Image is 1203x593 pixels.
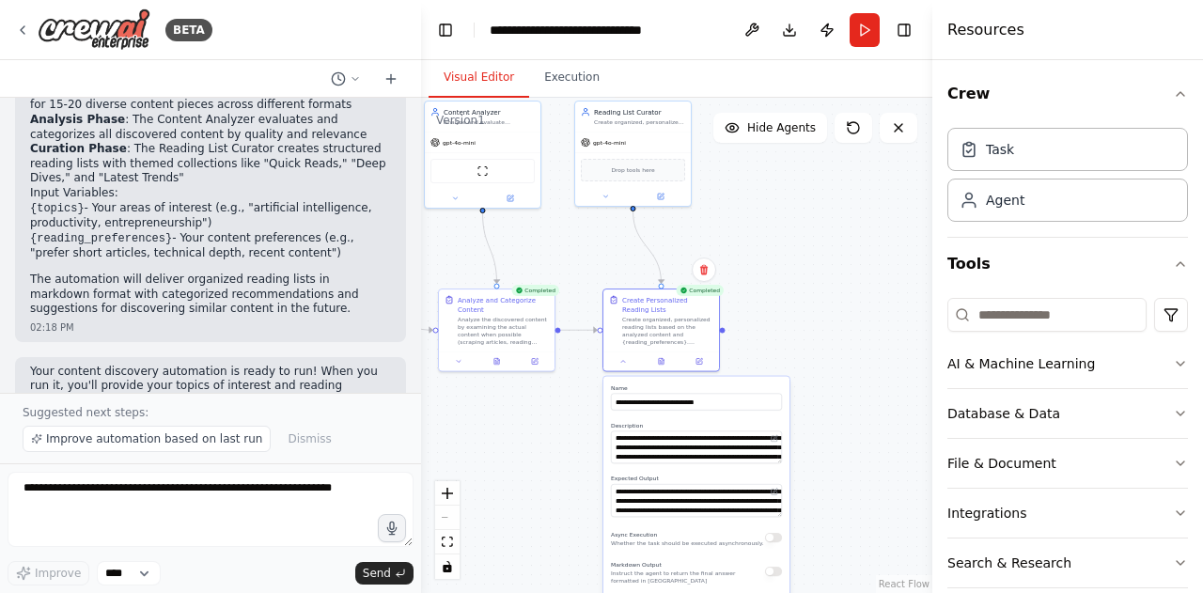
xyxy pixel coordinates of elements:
span: Send [363,566,391,581]
button: Integrations [947,489,1188,538]
span: Markdown Output [611,561,662,568]
p: Instruct the agent to return the final answer formatted in [GEOGRAPHIC_DATA] [611,570,765,585]
div: Agent [986,191,1024,210]
span: gpt-4o-mini [593,139,626,147]
p: The automation will deliver organized reading lists in markdown format with categorized recommend... [30,273,391,317]
div: 02:18 PM [30,320,391,335]
div: CompletedCreate Personalized Reading ListsCreate organized, personalized reading lists based on t... [602,289,720,372]
button: Tools [947,238,1188,290]
div: Analyze and evaluate discovered content for quality, relevance, and alignment with {topics}, extr... [444,118,535,126]
img: ScrapeWebsiteTool [477,165,489,177]
button: Execution [529,58,615,98]
button: Send [355,562,414,585]
div: Task [986,140,1014,159]
button: File & Document [947,439,1188,488]
div: Create Personalized Reading Lists [622,295,713,314]
button: Open in editor [769,433,780,445]
button: View output [641,356,680,367]
button: fit view [435,530,460,554]
div: CompletedAnalyze and Categorize ContentAnalyze the discovered content by examining the actual con... [438,289,555,372]
label: Name [611,384,782,392]
div: Create organized, personalized reading lists based on the analyzed content and {reading_preferenc... [622,316,713,346]
span: Improve automation based on last run [46,431,262,446]
button: Hide Agents [713,113,827,143]
span: Dismiss [288,431,331,446]
button: Open in side panel [484,193,538,204]
g: Edge from 13f04276-6f03-4c74-865f-9634eb67a248 to 916c4303-0125-4e52-9587-56827ef4e4e3 [561,325,598,335]
button: AI & Machine Learning [947,339,1188,388]
button: View output [477,356,516,367]
span: Async Execution [611,531,657,538]
button: Switch to previous chat [323,68,368,90]
div: React Flow controls [435,481,460,579]
div: Analyze the discovered content by examining the actual content when possible (scraping articles, ... [458,316,549,346]
button: Dismiss [278,426,340,452]
div: Completed [511,285,559,296]
li: - Your areas of interest (e.g., "artificial intelligence, productivity, entrepreneurship") [30,201,391,231]
p: Whether the task should be executed asynchronously. [611,539,764,547]
button: Visual Editor [429,58,529,98]
button: Database & Data [947,389,1188,438]
a: React Flow attribution [879,579,930,589]
div: Create organized, personalized reading lists and content recommendations based on analyzed conten... [594,118,685,126]
button: Hide right sidebar [891,17,917,43]
span: Improve [35,566,81,581]
button: Delete node [692,257,716,282]
button: Open in side panel [519,356,551,367]
button: Crew [947,68,1188,120]
p: Your content discovery automation is ready to run! When you run it, you'll provide your topics of... [30,365,391,423]
button: zoom in [435,481,460,506]
li: : The Content Discovery Specialist searches for 15-20 diverse content pieces across different for... [30,84,391,113]
span: gpt-4o-mini [443,139,476,147]
label: Description [611,422,782,429]
strong: Analysis Phase [30,113,125,126]
label: Expected Output [611,475,782,482]
button: Start a new chat [376,68,406,90]
button: toggle interactivity [435,554,460,579]
li: - Your content preferences (e.g., "prefer short articles, technical depth, recent content") [30,231,391,261]
div: Content AnalyzerAnalyze and evaluate discovered content for quality, relevance, and alignment wit... [424,101,541,209]
g: Edge from 19c60be3-df94-4d06-abcb-4df4eeea5f99 to 13f04276-6f03-4c74-865f-9634eb67a248 [478,213,502,284]
strong: Curation Phase [30,142,127,155]
button: Search & Research [947,538,1188,587]
span: Drop tools here [611,165,654,175]
button: Hide left sidebar [432,17,459,43]
p: Suggested next steps: [23,405,398,420]
button: Open in side panel [683,356,715,367]
div: Analyze and Categorize Content [458,295,549,314]
div: Completed [676,285,724,296]
button: Open in editor [769,486,780,497]
button: Click to speak your automation idea [378,514,406,542]
div: BETA [165,19,212,41]
span: Hide Agents [747,120,816,135]
button: Improve [8,561,89,585]
div: Crew [947,120,1188,237]
code: {topics} [30,202,85,215]
img: Logo [38,8,150,51]
li: : The Reading List Curator creates structured reading lists with themed collections like "Quick R... [30,142,391,186]
div: Reading List CuratorCreate organized, personalized reading lists and content recommendations base... [574,101,692,207]
h2: Input Variables: [30,186,391,201]
h4: Resources [947,19,1024,41]
div: Version 1 [436,113,485,128]
li: : The Content Analyzer evaluates and categorizes all discovered content by quality and relevance [30,113,391,142]
div: Reading List Curator [594,107,685,117]
button: Improve automation based on last run [23,426,271,452]
nav: breadcrumb [490,21,696,39]
div: Content Analyzer [444,107,535,117]
code: {reading_preferences} [30,232,172,245]
button: Open in side panel [634,191,688,202]
g: Edge from 8890f598-0dc6-47d1-af67-2c772e625a00 to 916c4303-0125-4e52-9587-56827ef4e4e3 [629,211,666,284]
